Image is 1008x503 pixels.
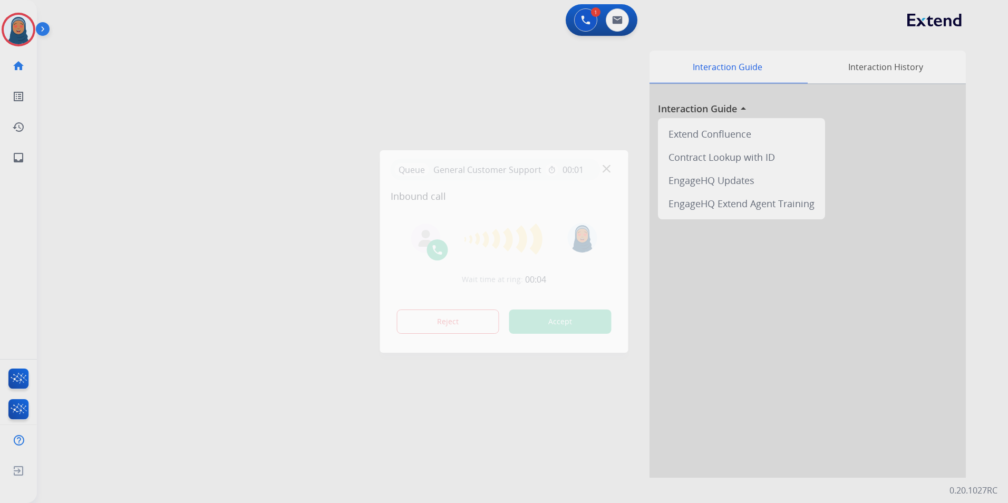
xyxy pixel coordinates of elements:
[563,163,584,176] span: 00:01
[462,274,523,285] span: Wait time at ring:
[429,163,546,176] span: General Customer Support
[418,230,434,247] img: agent-avatar
[395,163,429,176] p: Queue
[391,189,618,204] span: Inbound call
[949,484,997,497] p: 0.20.1027RC
[548,166,556,174] mat-icon: timer
[431,244,444,256] img: call-icon
[525,273,546,286] span: 00:04
[603,165,610,173] img: close-button
[567,223,597,253] img: avatar
[509,309,612,334] button: Accept
[397,309,499,334] button: Reject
